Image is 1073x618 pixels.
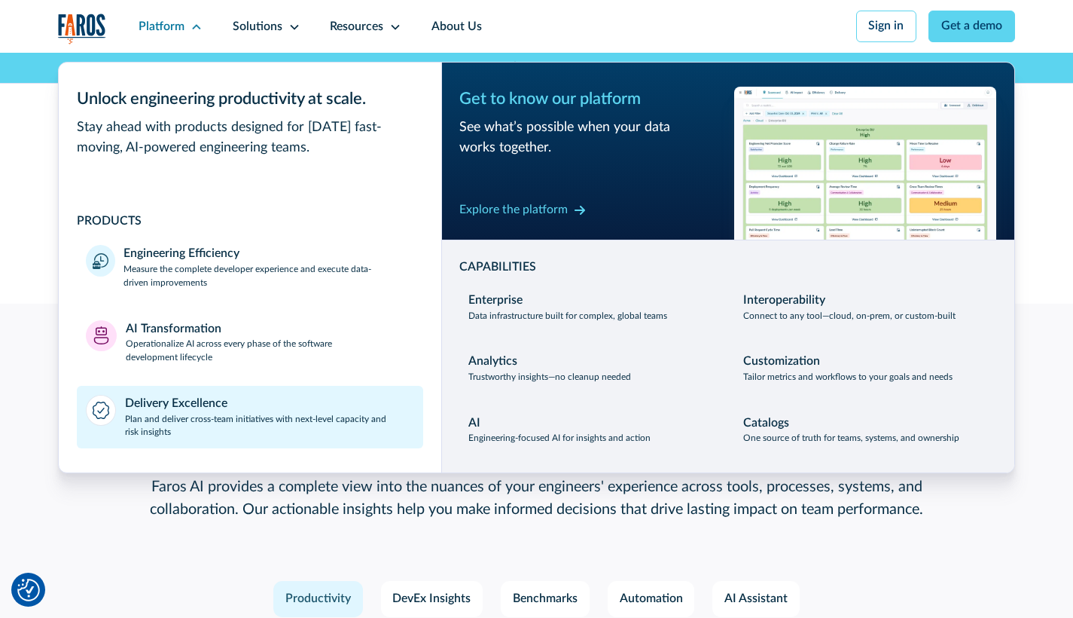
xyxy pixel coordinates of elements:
[724,590,788,608] div: AI Assistant
[734,344,996,393] a: CustomizationTailor metrics and workflows to your goals and needs
[77,386,423,448] a: Delivery ExcellencePlan and deliver cross-team initiatives with next-level capacity and risk insi...
[743,292,825,310] div: Interoperability
[123,245,239,263] div: Engineering Efficiency
[743,415,789,433] div: Catalogs
[468,292,523,310] div: Enterprise
[459,259,996,277] div: CAPABILITIES
[743,353,820,371] div: Customization
[734,283,996,332] a: InteroperabilityConnect to any tool—cloud, on-prem, or custom-built
[77,213,423,231] div: PRODUCTS
[330,18,383,36] div: Resources
[459,283,721,332] a: EnterpriseData infrastructure built for complex, global teams
[392,590,471,608] div: DevEx Insights
[58,53,1015,473] nav: Platform
[139,18,184,36] div: Platform
[459,198,586,222] a: Explore the platform
[459,201,568,219] div: Explore the platform
[77,118,423,158] div: Stay ahead with products designed for [DATE] fast-moving, AI-powered engineering teams.
[17,579,40,601] img: Revisit consent button
[734,405,996,455] a: CatalogsOne source of truth for teams, systems, and ownership
[928,11,1015,42] a: Get a demo
[468,432,651,445] p: Engineering-focused AI for insights and action
[126,338,414,365] p: Operationalize AI across every phase of the software development lifecycle
[468,310,667,323] p: Data infrastructure built for complex, global teams
[125,413,414,440] p: Plan and deliver cross-team initiatives with next-level capacity and risk insights
[130,476,943,522] p: Faros AI provides a complete view into the nuances of your engineers' experience across tools, pr...
[468,353,517,371] div: Analytics
[77,311,423,374] a: AI TransformationOperationalize AI across every phase of the software development lifecycle
[58,14,106,44] img: Logo of the analytics and reporting company Faros.
[734,87,996,240] img: Workflow productivity trends heatmap chart
[743,432,959,445] p: One source of truth for teams, systems, and ownership
[125,395,227,413] div: Delivery Excellence
[58,14,106,44] a: home
[513,590,578,608] div: Benchmarks
[123,263,413,290] p: Measure the complete developer experience and execute data-driven improvements
[126,320,221,338] div: AI Transformation
[285,590,351,608] div: Productivity
[743,310,956,323] p: Connect to any tool—cloud, on-prem, or custom-built
[856,11,917,42] a: Sign in
[77,87,423,112] div: Unlock engineering productivity at scale.
[77,236,423,298] a: Engineering EfficiencyMeasure the complete developer experience and execute data-driven improvements
[233,18,282,36] div: Solutions
[620,590,683,608] div: Automation
[459,344,721,393] a: AnalyticsTrustworthy insights—no cleanup needed
[743,371,953,384] p: Tailor metrics and workflows to your goals and needs
[468,415,480,433] div: AI
[468,371,631,384] p: Trustworthy insights—no cleanup needed
[459,405,721,455] a: AIEngineering-focused AI for insights and action
[459,87,721,112] div: Get to know our platform
[17,579,40,601] button: Cookie Settings
[459,118,721,158] div: See what’s possible when your data works together.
